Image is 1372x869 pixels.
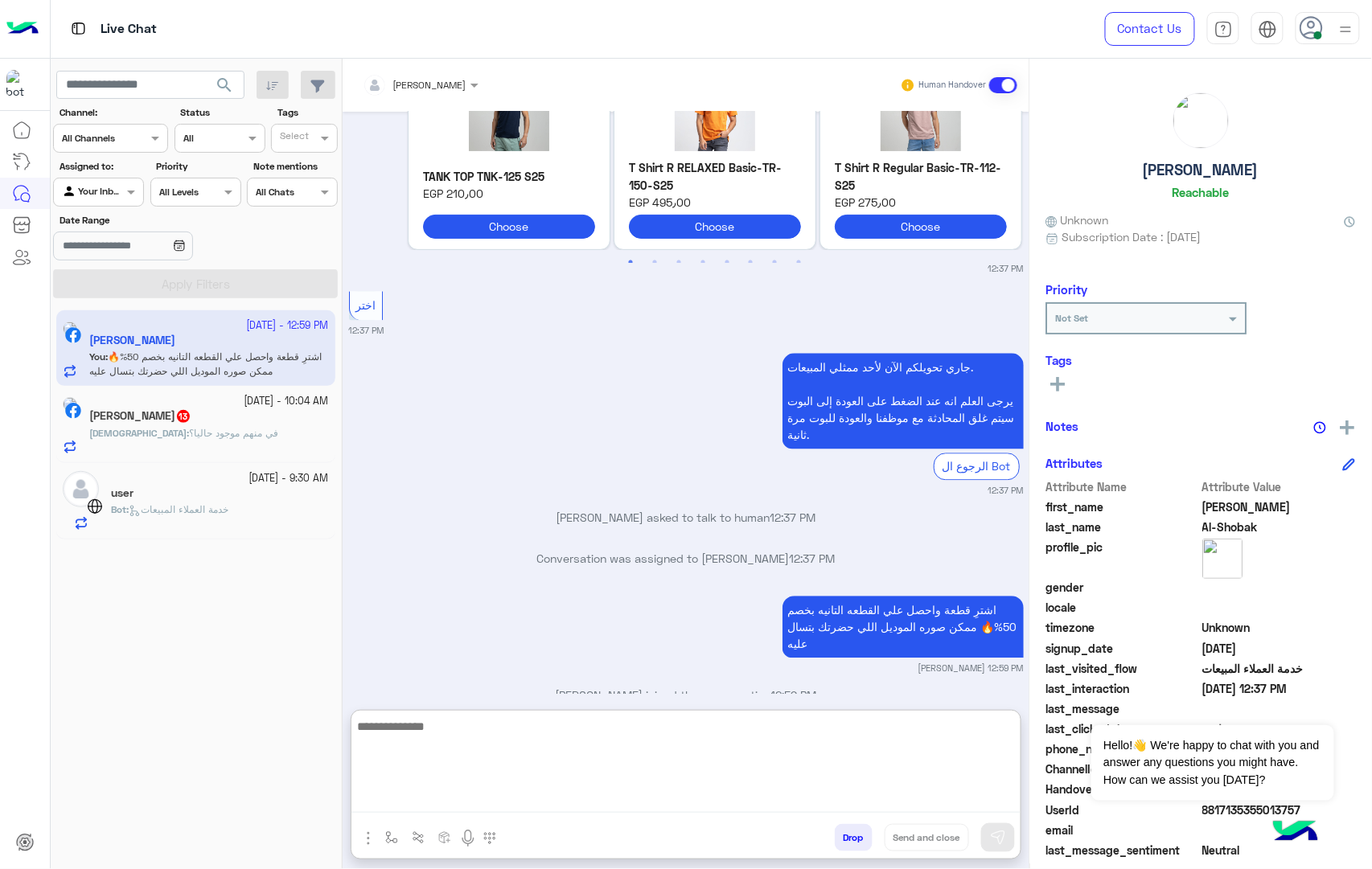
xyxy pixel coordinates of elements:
span: profile_pic [1046,539,1200,576]
img: send attachment [359,829,378,848]
img: send voice note [458,829,478,848]
p: Live Chat [101,18,157,40]
span: UserId [1046,801,1200,818]
button: 5 of 4 [719,254,735,270]
p: TANK TOP TNK-125 S25 [423,168,595,185]
button: Trigger scenario [405,824,432,851]
img: 203A1214.jpg [629,71,801,151]
span: Attribute Value [1203,478,1357,495]
button: 3 of 4 [671,254,687,270]
span: 12:37 PM [770,510,816,524]
a: Contact Us [1105,12,1195,46]
button: Choose [835,215,1007,238]
p: Conversation was assigned to [PERSON_NAME] [349,550,1024,567]
span: last_message [1046,700,1200,717]
span: Mustafa [1203,498,1357,515]
label: Note mentions [253,159,336,174]
span: في منهم موجود حاليا؟ [189,427,278,439]
img: defaultAdmin.png [63,471,99,507]
button: 4 of 4 [695,254,711,270]
small: Human Handover [918,79,986,92]
h6: Tags [1046,353,1356,367]
span: Subscription Date : [DATE] [1062,228,1202,245]
span: 2025-09-24T09:37:27.173Z [1203,680,1357,697]
button: Choose [629,215,801,238]
img: tab [1214,20,1233,39]
img: create order [438,831,451,844]
button: Drop [835,824,873,851]
span: email [1046,822,1200,838]
span: locale [1046,599,1200,616]
span: last_name [1046,519,1200,535]
img: send message [990,830,1006,846]
img: add [1341,420,1355,435]
span: خدمة العملاء المبيعات [1203,660,1357,677]
span: 12:59 PM [771,688,817,702]
small: [PERSON_NAME] 12:59 PM [918,662,1024,674]
img: picture [1203,539,1243,579]
button: 8 of 4 [791,254,807,270]
p: T Shirt R RELAXED Basic-TR-150-S25 [629,159,801,194]
span: gender [1046,579,1200,596]
span: 0 [1203,842,1357,859]
img: 203A8621.jpg [423,71,595,151]
span: Unknown [1046,211,1109,228]
span: Al-Shobak [1203,519,1357,535]
img: select flow [385,831,398,844]
button: Send and close [885,824,969,851]
small: [DATE] - 10:04 AM [244,394,329,409]
span: last_interaction [1046,680,1200,697]
p: T Shirt R Regular Basic-TR-112-S25 [835,159,1007,194]
h6: Reachable [1173,185,1230,199]
span: خدمة العملاء المبيعات [129,503,228,515]
p: [PERSON_NAME] asked to talk to human [349,509,1024,526]
img: Logo [6,12,39,46]
img: 713415422032625 [6,70,35,99]
span: first_name [1046,498,1200,515]
span: HandoverOn [1046,781,1200,797]
span: last_clicked_button [1046,720,1200,737]
button: 6 of 4 [743,254,759,270]
span: 8817135355013757 [1203,801,1357,818]
span: [DEMOGRAPHIC_DATA] [89,427,187,439]
small: 12:37 PM [988,262,1024,275]
span: Unknown [1203,619,1357,636]
small: 12:37 PM [349,324,384,337]
span: last_visited_flow [1046,660,1200,677]
h6: Attributes [1046,456,1103,470]
p: [PERSON_NAME] joined the conversation [349,687,1024,703]
small: [DATE] - 9:30 AM [249,471,329,486]
span: timezone [1046,619,1200,636]
span: اختر [355,298,376,312]
h6: Notes [1046,419,1079,433]
button: select flow [379,824,405,851]
label: Priority [156,159,239,174]
h5: Adham Mohammed [89,409,191,423]
span: 12:37 PM [790,551,836,565]
span: signup_date [1046,640,1200,657]
a: tab [1207,12,1239,46]
img: tab [68,18,88,39]
h6: Priority [1046,282,1088,297]
img: picture [63,397,77,412]
label: Assigned to: [60,159,142,174]
span: [PERSON_NAME] [393,79,466,91]
small: 12:37 PM [988,484,1024,497]
span: null [1203,822,1357,838]
img: tab [1259,20,1277,39]
span: last_message_sentiment [1046,842,1200,859]
img: notes [1314,421,1327,434]
label: Date Range [60,213,240,227]
button: 7 of 4 [767,254,783,270]
img: 203A8420.jpg [835,71,1007,151]
span: ChannelId [1046,760,1200,777]
p: 24/9/2025, 12:37 PM [783,353,1024,449]
span: EGP 210٫00 [423,185,595,202]
span: 2025-09-24T09:34:39.128Z [1203,640,1357,657]
span: Attribute Name [1046,478,1200,495]
button: create order [432,824,458,851]
label: Channel: [60,105,166,120]
span: search [215,76,234,95]
span: Bot [111,503,126,515]
span: 13 [177,410,190,423]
